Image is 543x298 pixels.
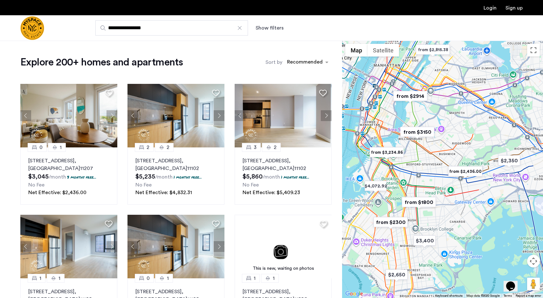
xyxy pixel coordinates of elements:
[127,241,138,252] button: Previous apartment
[135,157,217,172] p: [STREET_ADDRESS] 11102
[67,174,96,180] p: 3 months free...
[527,44,540,57] button: Toggle fullscreen view
[214,241,224,252] button: Next apartment
[127,110,138,121] button: Previous apartment
[243,173,263,180] span: $5,860
[256,24,284,32] button: Show or hide filters
[107,241,117,252] button: Next apartment
[496,153,523,168] div: $2,350
[265,58,282,66] label: Sort by
[235,215,332,278] a: This is new, waiting on photos
[95,20,248,36] input: Apartment Search
[504,273,524,292] iframe: chat widget
[505,5,523,10] a: Registration
[20,241,31,252] button: Previous apartment
[243,157,324,172] p: [STREET_ADDRESS] 11102
[127,215,225,278] img: 1997_638519968035243270.png
[58,274,60,282] span: 1
[383,268,410,282] div: $2,650
[60,144,62,151] span: 1
[286,58,323,67] div: Recommended
[281,174,309,180] p: 1 months free...
[446,164,485,179] div: from $2,436.00
[274,144,277,151] span: 2
[28,173,49,180] span: $3,045
[20,16,44,40] img: logo
[411,234,438,248] div: $3,400
[413,43,452,57] div: from $2,815.38
[391,89,430,103] div: from $2914
[155,174,173,179] sub: /month
[20,84,118,147] img: 1997_638519001096654587.png
[516,294,541,298] a: Report a map error
[273,274,275,282] span: 1
[263,174,280,179] sub: /month
[367,145,406,159] div: from $3,234.86
[504,294,512,298] a: Terms (opens in new tab)
[28,190,86,195] span: Net Effective: $2,436.00
[235,110,245,121] button: Previous apartment
[345,44,368,57] button: Show street map
[254,274,256,282] span: 1
[235,84,332,147] img: 1997_638519968069068022.png
[20,16,44,40] a: Cazamio Logo
[435,294,463,298] button: Keyboard shortcuts
[344,290,365,298] img: Google
[39,274,41,282] span: 1
[368,44,399,57] button: Show satellite imagery
[49,174,66,179] sub: /month
[147,274,150,282] span: 0
[398,125,437,139] div: from $3150
[399,195,438,209] div: from $1800
[20,215,118,278] img: 1997_638519966982966758.png
[127,84,225,147] img: 1997_638519968035243270.png
[20,56,183,69] h1: Explore 200+ homes and apartments
[135,182,152,187] span: No Fee
[238,265,329,272] div: This is new, waiting on photos
[371,215,410,229] div: from $2300
[362,179,389,193] div: $4,072.92
[167,144,169,151] span: 2
[167,274,169,282] span: 1
[284,57,332,68] ng-select: sort-apartment
[39,144,43,151] span: 0
[135,173,155,180] span: $5,235
[321,110,332,121] button: Next apartment
[243,182,259,187] span: No Fee
[20,110,31,121] button: Previous apartment
[235,215,332,278] img: 3.gif
[527,278,540,290] button: Drag Pegman onto the map to open Street View
[107,110,117,121] button: Next apartment
[28,182,45,187] span: No Fee
[344,290,365,298] a: Open this area in Google Maps (opens a new window)
[127,147,224,205] a: 22[STREET_ADDRESS], [GEOGRAPHIC_DATA]111021 months free...No FeeNet Effective: $4,832.31
[527,255,540,268] button: Map camera controls
[135,190,192,195] span: Net Effective: $4,832.31
[20,147,117,205] a: 01[STREET_ADDRESS], [GEOGRAPHIC_DATA]112073 months free...No FeeNet Effective: $2,436.00
[147,144,149,151] span: 2
[174,174,202,180] p: 1 months free...
[466,294,500,297] span: Map data ©2025 Google
[28,157,109,172] p: [STREET_ADDRESS] 11207
[254,144,257,151] span: 3
[484,5,497,10] a: Login
[214,110,224,121] button: Next apartment
[235,147,332,205] a: 32[STREET_ADDRESS], [GEOGRAPHIC_DATA]111021 months free...No FeeNet Effective: $5,409.23
[243,190,300,195] span: Net Effective: $5,409.23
